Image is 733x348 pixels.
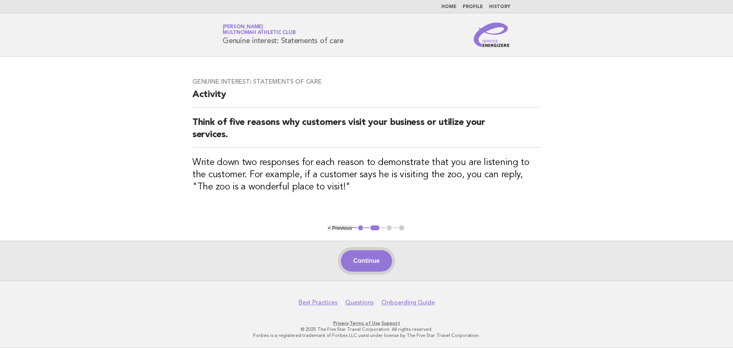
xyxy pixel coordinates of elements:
[463,5,483,9] a: Profile
[357,224,365,232] button: 1
[223,25,344,45] h1: Genuine interest: Statements of care
[441,5,457,9] a: Home
[133,332,600,338] p: Forbes is a registered trademark of Forbes LLC used under license by The Five Star Travel Corpora...
[192,117,541,147] h2: Think of five reasons why customers visit your business or utilize your services.
[192,78,541,86] h3: Genuine interest: Statements of care
[133,320,600,326] p: · ·
[192,89,541,107] h2: Activity
[345,299,374,306] a: Questions
[192,157,541,193] h3: Write down two responses for each reason to demonstrate that you are listening to the customer. F...
[223,24,295,35] a: [PERSON_NAME]Multnomah Athletic Club
[223,31,295,36] span: Multnomah Athletic Club
[381,320,400,326] a: Support
[381,299,435,306] a: Onboarding Guide
[369,224,380,232] button: 2
[341,250,392,272] button: Continue
[474,23,510,47] img: Service Energizers
[350,320,380,326] a: Terms of Use
[333,320,349,326] a: Privacy
[328,225,352,231] button: < Previous
[299,299,337,306] a: Best Practices
[133,326,600,332] p: © 2025 The Five Star Travel Corporation. All rights reserved.
[489,5,510,9] a: History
